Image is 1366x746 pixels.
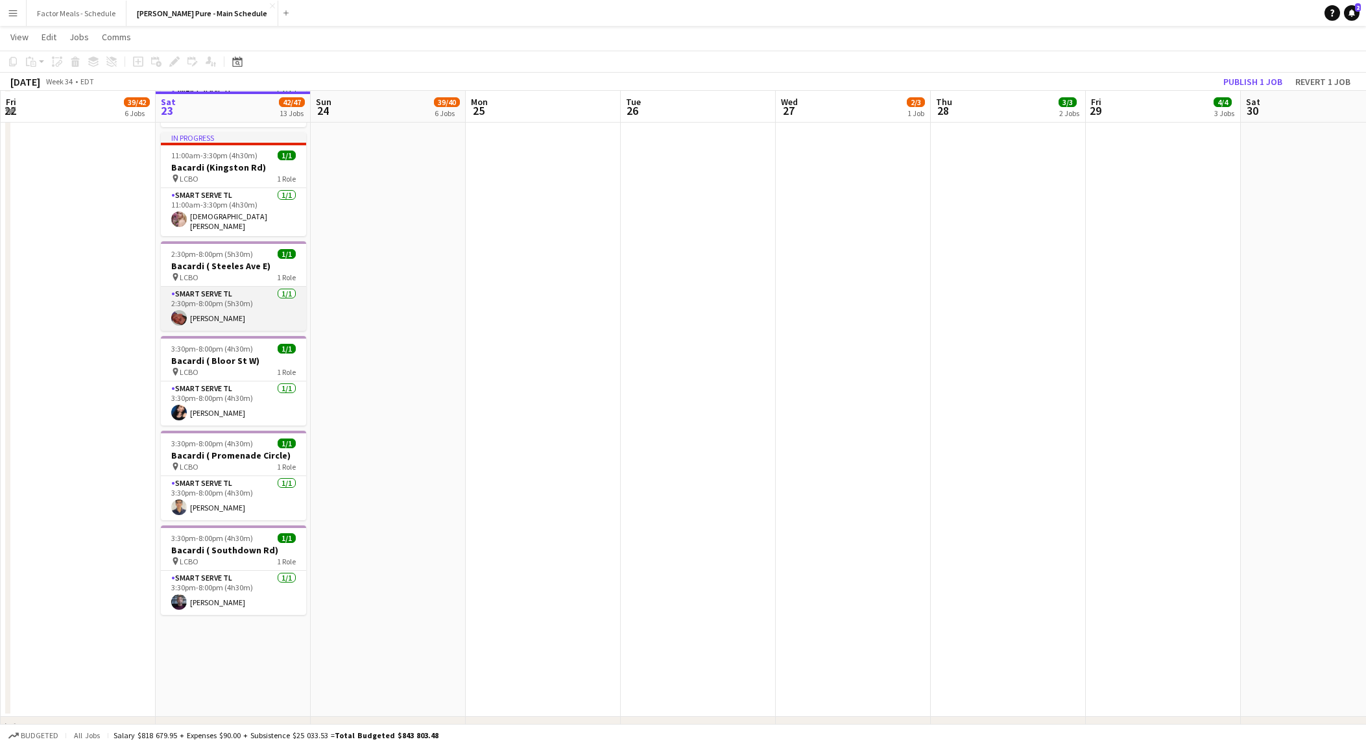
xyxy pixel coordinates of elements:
[277,174,296,184] span: 1 Role
[279,97,305,107] span: 42/47
[159,103,176,118] span: 23
[161,132,306,143] div: In progress
[161,336,306,426] app-job-card: 3:30pm-8:00pm (4h30m)1/1Bacardi ( Bloor St W) LCBO1 RoleSmart Serve TL1/13:30pm-8:00pm (4h30m)[PE...
[21,721,69,734] div: New group
[180,367,198,377] span: LCBO
[161,241,306,331] app-job-card: 2:30pm-8:00pm (5h30m)1/1Bacardi ( Steeles Ave E) LCBO1 RoleSmart Serve TL1/12:30pm-8:00pm (5h30m)...
[69,31,89,43] span: Jobs
[161,287,306,331] app-card-role: Smart Serve TL1/12:30pm-8:00pm (5h30m)[PERSON_NAME]
[126,1,278,26] button: [PERSON_NAME] Pure - Main Schedule
[314,103,331,118] span: 24
[4,103,16,118] span: 22
[171,249,253,259] span: 2:30pm-8:00pm (5h30m)
[435,108,459,118] div: 6 Jobs
[1091,96,1101,108] span: Fri
[161,381,306,426] app-card-role: Smart Serve TL1/13:30pm-8:00pm (4h30m)[PERSON_NAME]
[180,174,198,184] span: LCBO
[10,31,29,43] span: View
[42,31,56,43] span: Edit
[1344,5,1360,21] a: 2
[277,462,296,472] span: 1 Role
[316,96,331,108] span: Sun
[471,96,488,108] span: Mon
[161,450,306,461] h3: Bacardi ( Promenade Circle)
[1059,97,1077,107] span: 3/3
[626,96,641,108] span: Tue
[114,730,438,740] div: Salary $818 679.95 + Expenses $90.00 + Subsistence $25 033.53 =
[1246,96,1260,108] span: Sat
[277,367,296,377] span: 1 Role
[277,557,296,566] span: 1 Role
[278,344,296,354] span: 1/1
[624,103,641,118] span: 26
[161,132,306,236] app-job-card: In progress11:00am-3:30pm (4h30m)1/1Bacardi (Kingston Rd) LCBO1 RoleSmart Serve TL1/111:00am-3:30...
[1218,73,1288,90] button: Publish 1 job
[97,29,136,45] a: Comms
[171,439,253,448] span: 3:30pm-8:00pm (4h30m)
[6,728,60,743] button: Budgeted
[335,730,438,740] span: Total Budgeted $843 803.48
[1059,108,1079,118] div: 2 Jobs
[278,150,296,160] span: 1/1
[161,431,306,520] app-job-card: 3:30pm-8:00pm (4h30m)1/1Bacardi ( Promenade Circle) LCBO1 RoleSmart Serve TL1/13:30pm-8:00pm (4h3...
[21,731,58,740] span: Budgeted
[161,525,306,615] app-job-card: 3:30pm-8:00pm (4h30m)1/1Bacardi ( Southdown Rd) LCBO1 RoleSmart Serve TL1/13:30pm-8:00pm (4h30m)[...
[1355,3,1361,12] span: 2
[161,544,306,556] h3: Bacardi ( Southdown Rd)
[1214,108,1234,118] div: 3 Jobs
[781,96,798,108] span: Wed
[171,150,258,160] span: 11:00am-3:30pm (4h30m)
[180,557,198,566] span: LCBO
[171,344,253,354] span: 3:30pm-8:00pm (4h30m)
[161,476,306,520] app-card-role: Smart Serve TL1/13:30pm-8:00pm (4h30m)[PERSON_NAME]
[434,97,460,107] span: 39/40
[469,103,488,118] span: 25
[278,533,296,543] span: 1/1
[280,108,304,118] div: 13 Jobs
[161,260,306,272] h3: Bacardi ( Steeles Ave E)
[10,75,40,88] div: [DATE]
[102,31,131,43] span: Comms
[934,103,952,118] span: 28
[161,96,176,108] span: Sat
[171,533,253,543] span: 3:30pm-8:00pm (4h30m)
[1244,103,1260,118] span: 30
[936,96,952,108] span: Thu
[161,571,306,615] app-card-role: Smart Serve TL1/13:30pm-8:00pm (4h30m)[PERSON_NAME]
[180,462,198,472] span: LCBO
[64,29,94,45] a: Jobs
[907,108,924,118] div: 1 Job
[124,97,150,107] span: 39/42
[277,272,296,282] span: 1 Role
[1089,103,1101,118] span: 29
[180,272,198,282] span: LCBO
[6,96,16,108] span: Fri
[71,730,102,740] span: All jobs
[161,355,306,367] h3: Bacardi ( Bloor St W)
[80,77,94,86] div: EDT
[5,29,34,45] a: View
[1290,73,1356,90] button: Revert 1 job
[779,103,798,118] span: 27
[161,162,306,173] h3: Bacardi (Kingston Rd)
[36,29,62,45] a: Edit
[161,188,306,236] app-card-role: Smart Serve TL1/111:00am-3:30pm (4h30m)[DEMOGRAPHIC_DATA][PERSON_NAME]
[1214,97,1232,107] span: 4/4
[278,249,296,259] span: 1/1
[125,108,149,118] div: 6 Jobs
[278,439,296,448] span: 1/1
[27,1,126,26] button: Factor Meals - Schedule
[43,77,75,86] span: Week 34
[907,97,925,107] span: 2/3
